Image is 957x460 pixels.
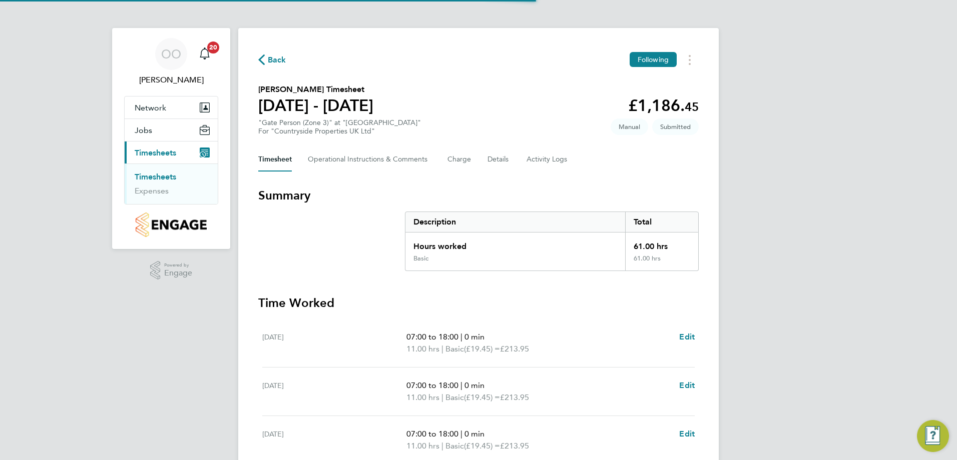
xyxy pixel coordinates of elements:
[135,103,166,112] span: Network
[625,254,698,270] div: 61.00 hrs
[628,96,699,115] app-decimal: £1,186.
[464,441,500,450] span: (£19.45) =
[124,212,218,237] a: Go to home page
[460,332,462,341] span: |
[611,118,648,135] span: This timesheet was manually created.
[135,148,176,157] span: Timesheets
[406,392,439,402] span: 11.00 hrs
[460,429,462,438] span: |
[464,392,500,402] span: (£19.45) =
[258,118,421,135] div: "Gate Person (Zone 3)" at "[GEOGRAPHIC_DATA]"
[681,52,699,67] button: Timesheets Menu
[679,380,695,390] span: Edit
[258,83,373,95] h2: [PERSON_NAME] Timesheet
[917,420,949,452] button: Engage Resource Center
[405,211,699,271] div: Summary
[136,212,206,237] img: countryside-properties-logo-retina.png
[164,261,192,269] span: Powered by
[652,118,699,135] span: This timesheet is Submitted.
[413,254,428,262] div: Basic
[150,261,193,280] a: Powered byEngage
[135,186,169,195] a: Expenses
[685,99,699,114] span: 45
[135,172,176,181] a: Timesheets
[500,441,529,450] span: £213.95
[630,52,677,67] button: Following
[638,55,669,64] span: Following
[460,380,462,390] span: |
[679,332,695,341] span: Edit
[135,125,152,135] span: Jobs
[268,54,286,66] span: Back
[464,332,485,341] span: 0 min
[125,163,218,204] div: Timesheets
[258,147,292,171] button: Timesheet
[124,38,218,86] a: OO[PERSON_NAME]
[406,344,439,353] span: 11.00 hrs
[406,441,439,450] span: 11.00 hrs
[464,429,485,438] span: 0 min
[112,28,230,249] nav: Main navigation
[406,380,458,390] span: 07:00 to 18:00
[262,331,406,355] div: [DATE]
[125,96,218,118] button: Network
[527,147,569,171] button: Activity Logs
[441,392,443,402] span: |
[125,119,218,141] button: Jobs
[441,441,443,450] span: |
[161,47,181,60] span: OO
[445,391,464,403] span: Basic
[441,344,443,353] span: |
[258,95,373,115] h1: [DATE] - [DATE]
[445,440,464,452] span: Basic
[500,344,529,353] span: £213.95
[308,147,431,171] button: Operational Instructions & Comments
[207,41,219,53] span: 20
[164,269,192,277] span: Engage
[679,428,695,440] a: Edit
[464,344,500,353] span: (£19.45) =
[262,428,406,452] div: [DATE]
[258,127,421,135] div: For "Countryside Properties UK Ltd"
[447,147,471,171] button: Charge
[262,379,406,403] div: [DATE]
[405,212,625,232] div: Description
[679,429,695,438] span: Edit
[258,53,286,66] button: Back
[195,38,215,70] a: 20
[488,147,511,171] button: Details
[679,331,695,343] a: Edit
[124,74,218,86] span: Ola Oke
[405,232,625,254] div: Hours worked
[406,332,458,341] span: 07:00 to 18:00
[125,141,218,163] button: Timesheets
[679,379,695,391] a: Edit
[625,212,698,232] div: Total
[500,392,529,402] span: £213.95
[464,380,485,390] span: 0 min
[625,232,698,254] div: 61.00 hrs
[258,295,699,311] h3: Time Worked
[258,187,699,203] h3: Summary
[445,343,464,355] span: Basic
[406,429,458,438] span: 07:00 to 18:00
